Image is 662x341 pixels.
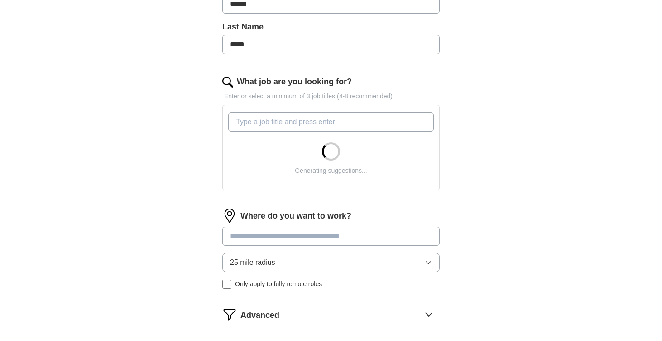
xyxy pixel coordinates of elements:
[240,309,279,322] span: Advanced
[222,253,440,272] button: 25 mile radius
[228,112,434,132] input: Type a job title and press enter
[222,209,237,223] img: location.png
[222,21,440,33] label: Last Name
[222,77,233,88] img: search.png
[240,210,351,222] label: Where do you want to work?
[230,257,275,268] span: 25 mile radius
[235,279,322,289] span: Only apply to fully remote roles
[295,166,367,175] div: Generating suggestions...
[222,280,231,289] input: Only apply to fully remote roles
[237,76,352,88] label: What job are you looking for?
[222,307,237,322] img: filter
[222,92,440,101] p: Enter or select a minimum of 3 job titles (4-8 recommended)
